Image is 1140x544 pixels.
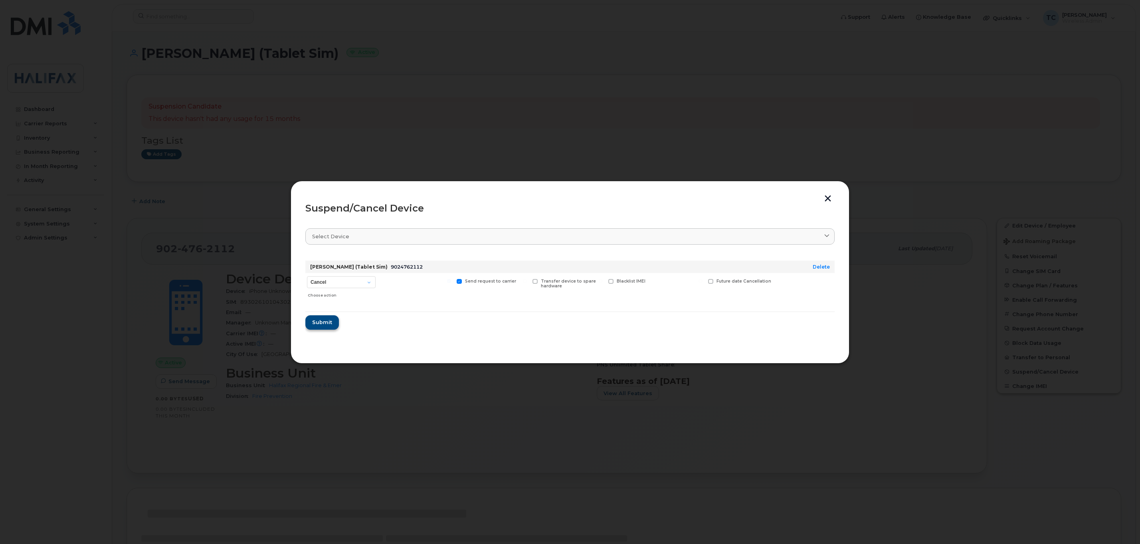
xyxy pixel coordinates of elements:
span: Send request to carrier [465,279,516,284]
input: Send request to carrier [447,279,451,283]
strong: [PERSON_NAME] (Tablet Sim) [310,264,388,270]
button: Submit [305,315,339,330]
input: Transfer device to spare hardware [523,279,527,283]
span: Future date Cancellation [716,279,771,284]
div: Suspend/Cancel Device [305,204,835,213]
span: Submit [312,318,332,326]
input: Blacklist IMEI [599,279,603,283]
iframe: Messenger Launcher [1105,509,1134,538]
span: Transfer device to spare hardware [541,279,596,289]
input: Future date Cancellation [699,279,703,283]
span: Select device [312,233,349,240]
span: Blacklist IMEI [617,279,645,284]
span: 9024762112 [391,264,423,270]
a: Delete [813,264,830,270]
div: Choose action [308,289,376,299]
a: Select device [305,228,835,245]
